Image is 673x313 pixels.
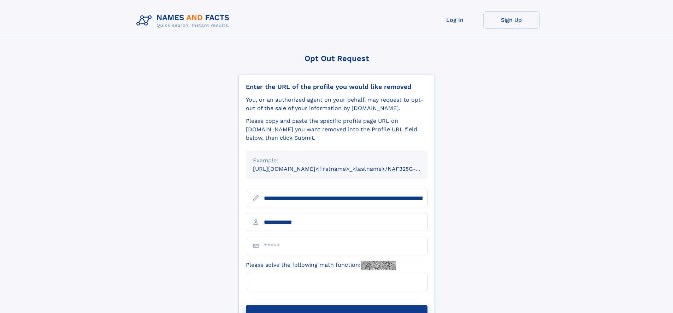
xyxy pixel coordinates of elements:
div: Enter the URL of the profile you would like removed [246,83,427,91]
label: Please solve the following math function: [246,261,396,270]
small: [URL][DOMAIN_NAME]<firstname>_<lastname>/NAF325G-xxxxxxxx [253,165,441,172]
a: Log In [427,11,483,29]
div: Example: [253,156,420,165]
a: Sign Up [483,11,540,29]
div: You, or an authorized agent on your behalf, may request to opt-out of the sale of your informatio... [246,96,427,113]
img: Logo Names and Facts [134,11,235,30]
div: Please copy and paste the specific profile page URL on [DOMAIN_NAME] you want removed into the Pr... [246,117,427,142]
div: Opt Out Request [238,54,435,63]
